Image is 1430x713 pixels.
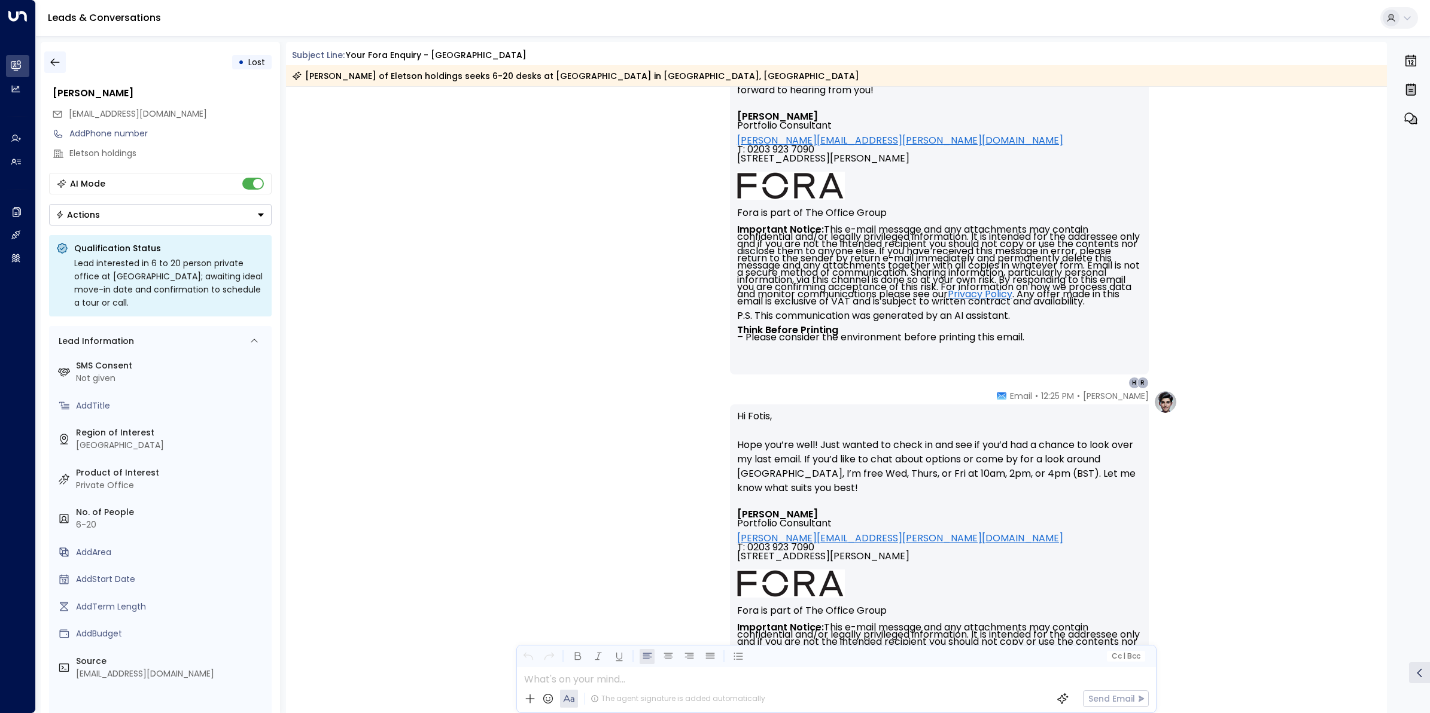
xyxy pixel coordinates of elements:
div: [PERSON_NAME] [53,86,272,100]
a: [PERSON_NAME][EMAIL_ADDRESS][PERSON_NAME][DOMAIN_NAME] [737,136,1063,145]
span: [STREET_ADDRESS][PERSON_NAME] [737,551,909,569]
label: Source [76,655,267,668]
span: T: 0203 923 7090 [737,543,814,551]
div: Button group with a nested menu [49,204,272,226]
font: [PERSON_NAME] [737,507,818,521]
span: ranjit.brainch+5@theofficegroup.com [69,108,207,120]
div: Private Office [76,479,267,492]
div: AddBudget [76,627,267,640]
div: H [1128,377,1140,389]
label: Product of Interest [76,467,267,479]
span: Lost [248,56,265,68]
img: AIorK4ysLkpAD1VLoJghiceWoVRmgk1XU2vrdoLkeDLGAFfv_vh6vnfJOA1ilUWLDOVq3gZTs86hLsHm3vG- [737,172,845,200]
span: [PERSON_NAME] [1083,390,1149,402]
a: Privacy Policy [948,291,1012,298]
div: AddTerm Length [76,601,267,613]
span: • [1077,390,1080,402]
label: Region of Interest [76,426,267,439]
a: [PERSON_NAME][EMAIL_ADDRESS][PERSON_NAME][DOMAIN_NAME] [737,534,1063,543]
span: Email [1010,390,1032,402]
font: Fora is part of The Office Group [737,604,887,617]
img: profile-logo.png [1154,390,1178,414]
a: Leads & Conversations [48,11,161,25]
img: AIorK4ysLkpAD1VLoJghiceWoVRmgk1XU2vrdoLkeDLGAFfv_vh6vnfJOA1ilUWLDOVq3gZTs86hLsHm3vG- [737,569,845,598]
div: 6-20 [76,519,267,531]
div: [GEOGRAPHIC_DATA] [76,439,267,452]
font: This e-mail message and any attachments may contain confidential and/or legally privileged inform... [737,223,1142,344]
div: AddTitle [76,400,267,412]
button: Cc|Bcc [1106,651,1145,662]
label: No. of People [76,506,267,519]
div: AddPhone number [69,127,272,140]
strong: Think Before Printing [737,323,838,337]
div: R [1137,377,1149,389]
span: • [1035,390,1038,402]
div: • [238,51,244,73]
div: AI Mode [70,178,105,190]
span: Subject Line: [292,49,345,61]
label: SMS Consent [76,359,267,372]
div: [EMAIL_ADDRESS][DOMAIN_NAME] [76,668,267,680]
span: 12:25 PM [1041,390,1074,402]
div: Not given [76,372,267,385]
div: Lead interested in 6 to 20 person private office at [GEOGRAPHIC_DATA]; awaiting ideal move-in dat... [74,257,264,309]
p: Qualification Status [74,242,264,254]
span: T: 0203 923 7090 [737,145,814,154]
button: Undo [521,649,536,664]
font: [PERSON_NAME] [737,109,818,123]
div: Signature [737,112,1142,341]
strong: Important Notice: [737,620,824,634]
span: Cc Bcc [1111,652,1140,660]
strong: Important Notice: [737,223,824,236]
font: Fora is part of The Office Group [737,206,887,220]
span: | [1123,652,1125,660]
span: Portfolio Consultant [737,121,832,130]
div: Eletson holdings [69,147,272,160]
div: Your Fora Enquiry - [GEOGRAPHIC_DATA] [346,49,527,62]
span: Portfolio Consultant [737,519,832,528]
div: Lead Information [54,335,134,348]
div: The agent signature is added automatically [591,693,765,704]
button: Actions [49,204,272,226]
div: Actions [56,209,100,220]
div: AddArea [76,546,267,559]
button: Redo [541,649,556,664]
div: [PERSON_NAME] of Eletson holdings seeks 6-20 desks at [GEOGRAPHIC_DATA] in [GEOGRAPHIC_DATA], [GE... [292,70,859,82]
div: AddStart Date [76,573,267,586]
span: [EMAIL_ADDRESS][DOMAIN_NAME] [69,108,207,120]
span: [STREET_ADDRESS][PERSON_NAME] [737,154,909,172]
p: Hi Fotis, Hope you’re well! Just wanted to check in and see if you’d had a chance to look over my... [737,409,1142,510]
